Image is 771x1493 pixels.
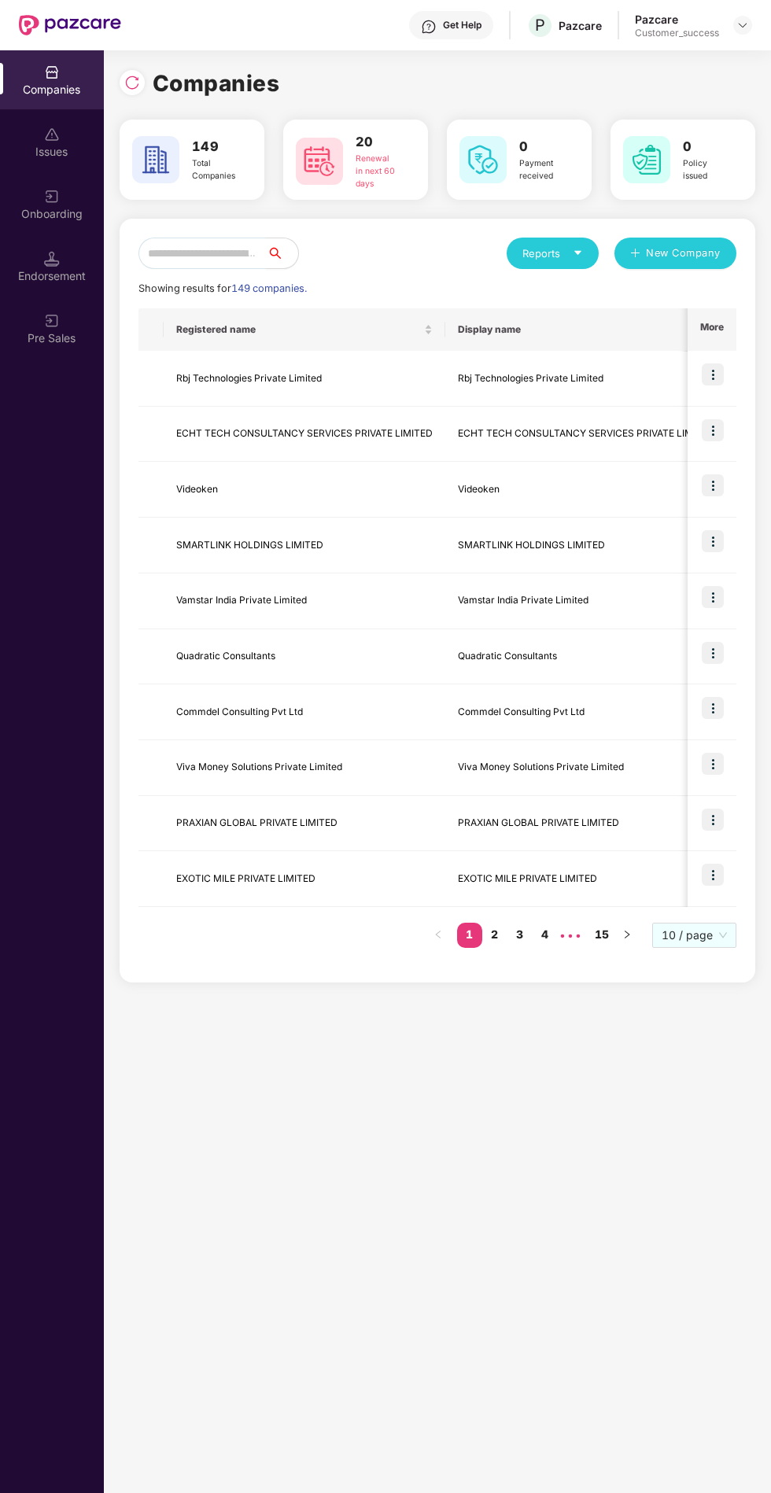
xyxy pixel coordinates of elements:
[164,351,445,407] td: Rbj Technologies Private Limited
[702,753,724,775] img: icon
[164,308,445,351] th: Registered name
[702,864,724,886] img: icon
[688,308,736,351] th: More
[482,923,507,946] a: 2
[192,157,234,183] div: Total Companies
[445,629,727,685] td: Quadratic Consultants
[132,136,179,183] img: svg+xml;base64,PHN2ZyB4bWxucz0iaHR0cDovL3d3dy53My5vcmcvMjAwMC9zdmciIHdpZHRoPSI2MCIgaGVpZ2h0PSI2MC...
[457,923,482,948] li: 1
[635,27,719,39] div: Customer_success
[266,238,299,269] button: search
[421,19,437,35] img: svg+xml;base64,PHN2ZyBpZD0iSGVscC0zMngzMiIgeG1sbnM9Imh0dHA6Ly93d3cudzMub3JnLzIwMDAvc3ZnIiB3aWR0aD...
[231,282,307,294] span: 149 companies.
[44,65,60,80] img: svg+xml;base64,PHN2ZyBpZD0iQ29tcGFuaWVzIiB4bWxucz0iaHR0cDovL3d3dy53My5vcmcvMjAwMC9zdmciIHdpZHRoPS...
[522,245,583,261] div: Reports
[124,75,140,90] img: svg+xml;base64,PHN2ZyBpZD0iUmVsb2FkLTMyeDMyIiB4bWxucz0iaHR0cDovL3d3dy53My5vcmcvMjAwMC9zdmciIHdpZH...
[445,407,727,463] td: ECHT TECH CONSULTANCY SERVICES PRIVATE LIMITED
[176,323,421,336] span: Registered name
[44,251,60,267] img: svg+xml;base64,PHN2ZyB3aWR0aD0iMTQuNSIgaGVpZ2h0PSIxNC41IiB2aWV3Qm94PSIwIDAgMTYgMTYiIGZpbGw9Im5vbm...
[426,923,451,948] button: left
[702,642,724,664] img: icon
[736,19,749,31] img: svg+xml;base64,PHN2ZyBpZD0iRHJvcGRvd24tMzJ4MzIiIHhtbG5zPSJodHRwOi8vd3d3LnczLm9yZy8yMDAwL3N2ZyIgd2...
[558,923,583,948] span: •••
[559,18,602,33] div: Pazcare
[702,809,724,831] img: icon
[445,518,727,573] td: SMARTLINK HOLDINGS LIMITED
[614,923,640,948] button: right
[630,248,640,260] span: plus
[164,462,445,518] td: Videoken
[164,518,445,573] td: SMARTLINK HOLDINGS LIMITED
[445,308,727,351] th: Display name
[647,245,721,261] span: New Company
[535,16,545,35] span: P
[702,419,724,441] img: icon
[623,136,670,183] img: svg+xml;base64,PHN2ZyB4bWxucz0iaHR0cDovL3d3dy53My5vcmcvMjAwMC9zdmciIHdpZHRoPSI2MCIgaGVpZ2h0PSI2MC...
[702,697,724,719] img: icon
[266,247,298,260] span: search
[192,137,234,157] h3: 149
[445,684,727,740] td: Commdel Consulting Pvt Ltd
[164,796,445,852] td: PRAXIAN GLOBAL PRIVATE LIMITED
[662,923,727,947] span: 10 / page
[519,157,562,183] div: Payment received
[426,923,451,948] li: Previous Page
[573,248,583,258] span: caret-down
[164,629,445,685] td: Quadratic Consultants
[44,127,60,142] img: svg+xml;base64,PHN2ZyBpZD0iSXNzdWVzX2Rpc2FibGVkIiB4bWxucz0iaHR0cDovL3d3dy53My5vcmcvMjAwMC9zdmciIH...
[164,740,445,796] td: Viva Money Solutions Private Limited
[138,282,307,294] span: Showing results for
[702,530,724,552] img: icon
[356,153,398,191] div: Renewal in next 60 days
[652,923,736,948] div: Page Size
[614,238,736,269] button: plusNew Company
[445,851,727,907] td: EXOTIC MILE PRIVATE LIMITED
[445,462,727,518] td: Videoken
[702,474,724,496] img: icon
[458,323,703,336] span: Display name
[683,137,725,157] h3: 0
[164,573,445,629] td: Vamstar India Private Limited
[153,66,280,101] h1: Companies
[622,930,632,939] span: right
[44,313,60,329] img: svg+xml;base64,PHN2ZyB3aWR0aD0iMjAiIGhlaWdodD0iMjAiIHZpZXdCb3g9IjAgMCAyMCAyMCIgZmlsbD0ibm9uZSIgeG...
[445,796,727,852] td: PRAXIAN GLOBAL PRIVATE LIMITED
[443,19,481,31] div: Get Help
[614,923,640,948] li: Next Page
[589,923,614,946] a: 15
[457,923,482,946] a: 1
[683,157,725,183] div: Policy issued
[533,923,558,946] a: 4
[702,586,724,608] img: icon
[164,407,445,463] td: ECHT TECH CONSULTANCY SERVICES PRIVATE LIMITED
[635,12,719,27] div: Pazcare
[445,351,727,407] td: Rbj Technologies Private Limited
[459,136,507,183] img: svg+xml;base64,PHN2ZyB4bWxucz0iaHR0cDovL3d3dy53My5vcmcvMjAwMC9zdmciIHdpZHRoPSI2MCIgaGVpZ2h0PSI2MC...
[533,923,558,948] li: 4
[44,189,60,205] img: svg+xml;base64,PHN2ZyB3aWR0aD0iMjAiIGhlaWdodD0iMjAiIHZpZXdCb3g9IjAgMCAyMCAyMCIgZmlsbD0ibm9uZSIgeG...
[164,851,445,907] td: EXOTIC MILE PRIVATE LIMITED
[482,923,507,948] li: 2
[507,923,533,946] a: 3
[356,132,398,153] h3: 20
[702,363,724,385] img: icon
[296,138,343,185] img: svg+xml;base64,PHN2ZyB4bWxucz0iaHR0cDovL3d3dy53My5vcmcvMjAwMC9zdmciIHdpZHRoPSI2MCIgaGVpZ2h0PSI2MC...
[445,573,727,629] td: Vamstar India Private Limited
[433,930,443,939] span: left
[589,923,614,948] li: 15
[19,15,121,35] img: New Pazcare Logo
[558,923,583,948] li: Next 5 Pages
[164,684,445,740] td: Commdel Consulting Pvt Ltd
[519,137,562,157] h3: 0
[445,740,727,796] td: Viva Money Solutions Private Limited
[507,923,533,948] li: 3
